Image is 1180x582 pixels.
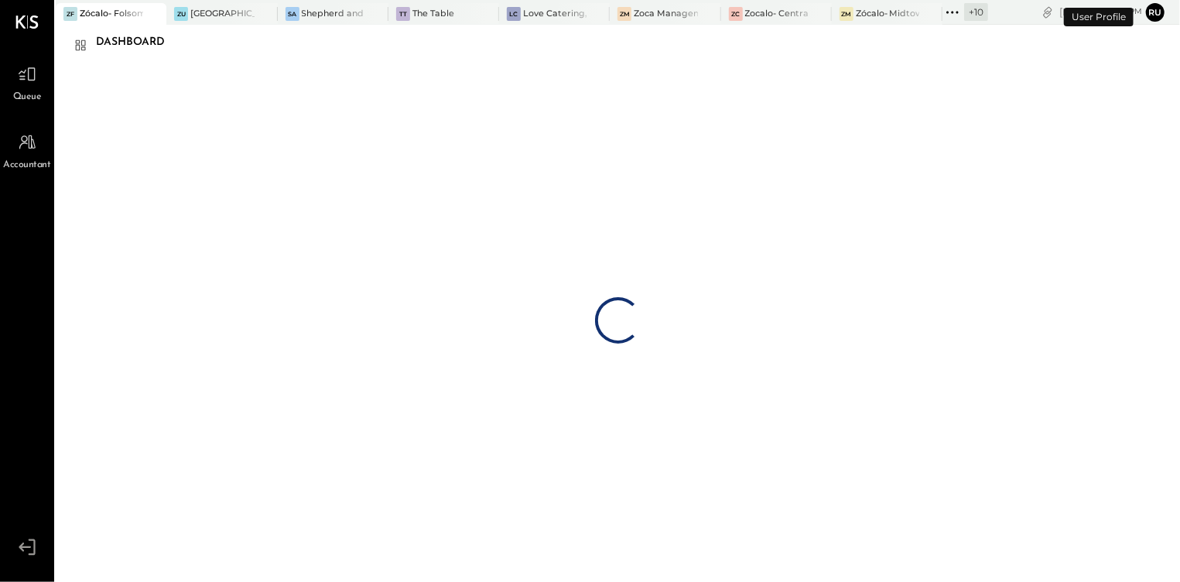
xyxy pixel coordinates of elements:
div: Dashboard [96,30,180,55]
span: Accountant [4,159,51,173]
div: ZM [617,7,631,21]
div: Shepherd and [PERSON_NAME] [302,8,365,20]
div: [GEOGRAPHIC_DATA] [190,8,254,20]
a: Queue [1,60,53,104]
div: Zoca Management Services Inc [634,8,697,20]
div: ZM [840,7,853,21]
div: ZF [63,7,77,21]
div: Zócalo- Midtown (Zoca Inc.) [856,8,919,20]
div: LC [507,7,521,21]
div: User Profile [1064,8,1134,26]
div: copy link [1040,4,1055,20]
span: pm [1129,6,1142,17]
a: Accountant [1,128,53,173]
div: The Table [412,8,454,20]
span: Queue [13,91,42,104]
button: Ru [1146,3,1165,22]
div: ZC [729,7,743,21]
div: Sa [286,7,299,21]
span: 6 : 13 [1096,5,1127,19]
div: ZU [174,7,188,21]
div: + 10 [964,3,988,21]
div: Love Catering, Inc. [523,8,587,20]
div: Zocalo- Central Kitchen (Commissary) [745,8,809,20]
div: Zócalo- Folsom [80,8,143,20]
div: TT [396,7,410,21]
div: [DATE] [1059,5,1142,19]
